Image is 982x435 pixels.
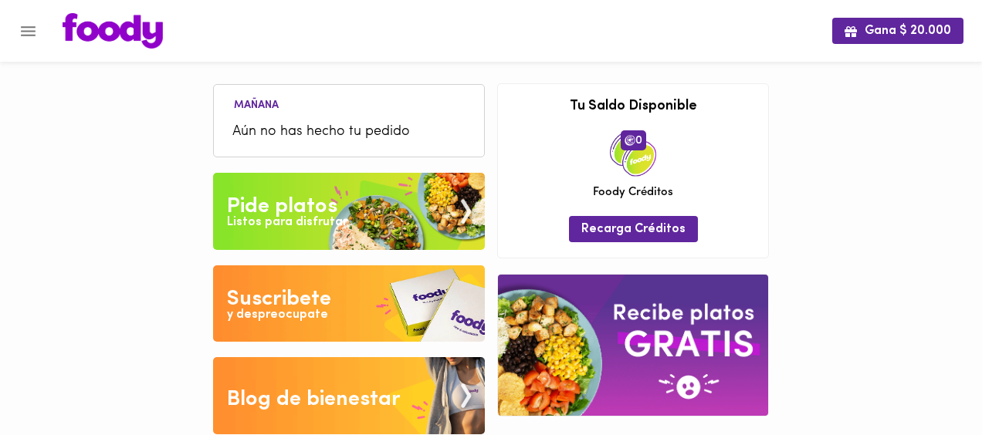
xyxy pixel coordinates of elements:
span: Foody Créditos [593,184,673,201]
img: credits-package.png [610,130,656,177]
span: Recarga Créditos [581,222,686,237]
button: Menu [9,12,47,50]
div: y despreocupate [227,306,328,324]
div: Suscribete [227,284,331,315]
iframe: Messagebird Livechat Widget [892,346,967,420]
span: Gana $ 20.000 [845,24,951,39]
span: Aún no has hecho tu pedido [232,122,466,143]
img: Disfruta bajar de peso [213,265,485,342]
div: Listos para disfrutar [227,214,347,231]
img: logo.png [63,13,163,49]
img: foody-creditos.png [625,135,635,146]
button: Recarga Créditos [569,216,698,241]
img: Blog de bienestar [213,357,485,434]
div: Pide platos [227,191,337,222]
li: Mañana [222,96,291,111]
h3: Tu Saldo Disponible [510,99,757,115]
img: referral-banner.png [498,275,768,416]
div: Blog de bienestar [227,384,401,415]
button: Gana $ 20.000 [832,18,963,43]
span: 0 [621,130,646,150]
img: Pide un Platos [213,173,485,250]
